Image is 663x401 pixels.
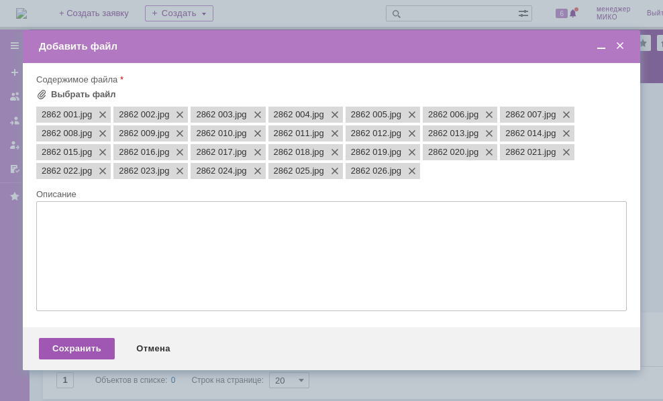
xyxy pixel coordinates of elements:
[51,89,116,100] div: Выбрать файл
[78,147,92,158] span: 2862 015.jpg
[428,128,464,139] span: 2862 013.jpg
[233,147,247,158] span: 2862 017.jpg
[1,144,92,161] td: МФУ цветное Pantum CM1100ADN A4
[595,40,608,52] span: Свернуть (Ctrl + M)
[196,147,232,158] span: 2862 017.jpg
[155,147,169,158] span: 2862 016.jpg
[119,147,155,158] span: 2862 016.jpg
[310,128,324,139] span: 2862 011.jpg
[1,161,92,178] td: МФУ цветное Pantum CM1100ADN A4
[153,111,215,127] td: 0000209
[505,147,542,158] span: 2862 021.jpg
[464,109,478,120] span: 2862 006.jpg
[274,166,310,176] span: 2862 025.jpg
[1,178,92,194] td: МФУ цветное Pantum CM1100ADN A4
[42,166,78,176] span: 2862 022.jpg
[153,127,215,144] td: 000593
[464,128,478,139] span: 2862 013.jpg
[1,111,92,127] td: МФУ HP LaserJet Pro M426fdn A4
[1,94,92,111] td: МФУ HP LaserJet Pro M426fdn A4
[387,128,401,139] span: 2862 012.jpg
[39,40,627,52] div: Добавить файл
[155,109,169,120] span: 2862 002.jpg
[214,144,344,161] td: 7 корпус, 2 этаж, каб. отдела кадров
[155,128,169,139] span: 2862 009.jpg
[274,128,310,139] span: 2862 011.jpg
[1,127,92,144] td: МФУ чёрно-белое Pantum BM5100ADN A4
[613,40,627,52] span: Закрыть
[153,94,215,111] td: 000577
[214,178,344,194] td: 7 корпус, 2 этаж, секретарь начальника производств
[91,127,152,144] td: CJ9Z069286
[310,147,324,158] span: 2862 018.jpg
[387,109,401,120] span: 2862 005.jpg
[91,178,152,194] td: CL8ZV000UW
[91,144,152,161] td: CL8Z004973
[214,161,344,178] td: 8 корпус,1эт., будка, стенд внутри здания, в конце
[1,60,92,77] td: МФУ HP LaserJet Enterprise M630dn A4
[310,109,324,120] span: 2862 004.jpg
[505,109,542,120] span: 2862 007.jpg
[214,111,344,127] td: 8 корпус, 3эт. [GEOGRAPHIC_DATA]
[387,147,401,158] span: 2862 019.jpg
[36,190,624,198] div: Описание
[196,109,232,120] span: 2862 003.jpg
[351,109,387,120] span: 2862 005.jpg
[214,77,344,94] td: 7 корпус, 2эт. ПДО [PERSON_NAME]
[91,77,152,94] td: PHBLL34176
[214,127,344,144] td: 7 корпус, 2эт. [PERSON_NAME]
[119,109,155,120] span: 2862 002.jpg
[387,166,401,176] span: 2862 026.jpg
[274,147,310,158] span: 2862 018.jpg
[91,161,152,178] td: CL8Z005207
[428,147,464,158] span: 2862 020.jpg
[42,109,78,120] span: 2862 001.jpg
[155,166,169,176] span: 2862 023.jpg
[1,77,92,94] td: МФУ HP LaserJet Pro M426fdn A4
[310,166,324,176] span: 2862 025.jpg
[428,109,464,120] span: 2862 006.jpg
[91,60,152,77] td: CNBVKDL0WF
[351,147,387,158] span: 2862 019.jpg
[91,44,152,60] td: Оборудование PPU
[542,109,556,120] span: 2862 007.jpg
[1,44,92,60] td: Модель
[42,128,78,139] span: 2862 008.jpg
[233,166,247,176] span: 2862 024.jpg
[36,75,624,84] div: Содержимое файла
[153,60,215,77] td: 0000296
[505,128,542,139] span: 2862 014.jpg
[214,44,344,60] td: Место установки
[153,44,215,60] td: Инвентарный номер
[542,147,556,158] span: 2862 021.jpg
[91,94,152,111] td: PHBLL3280N
[233,109,247,120] span: 2862 003.jpg
[464,147,478,158] span: 2862 020.jpg
[153,161,215,178] td: 000595
[351,128,387,139] span: 2862 012.jpg
[153,77,215,94] td: 0000216
[274,109,310,120] span: 2862 004.jpg
[119,166,155,176] span: 2862 023.jpg
[78,128,92,139] span: 2862 008.jpg
[91,111,152,127] td: PHBLKD82PC
[119,128,155,139] span: 2862 009.jpg
[42,147,78,158] span: 2862 015.jpg
[351,166,387,176] span: 2862 026.jpg
[214,94,344,111] td: 7 корпус, 1 эт, комната мастеров
[233,128,247,139] span: 2862 010.jpg
[542,128,556,139] span: 2862 014.jpg
[214,60,344,77] td: 8 корпус, 1 этаж, комната мастеров
[153,144,215,161] td: 000592
[196,166,232,176] span: 2862 024.jpg
[78,109,92,120] span: 2862 001.jpg
[196,128,232,139] span: 2862 010.jpg
[153,178,215,194] td: 001341
[78,166,92,176] span: 2862 022.jpg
